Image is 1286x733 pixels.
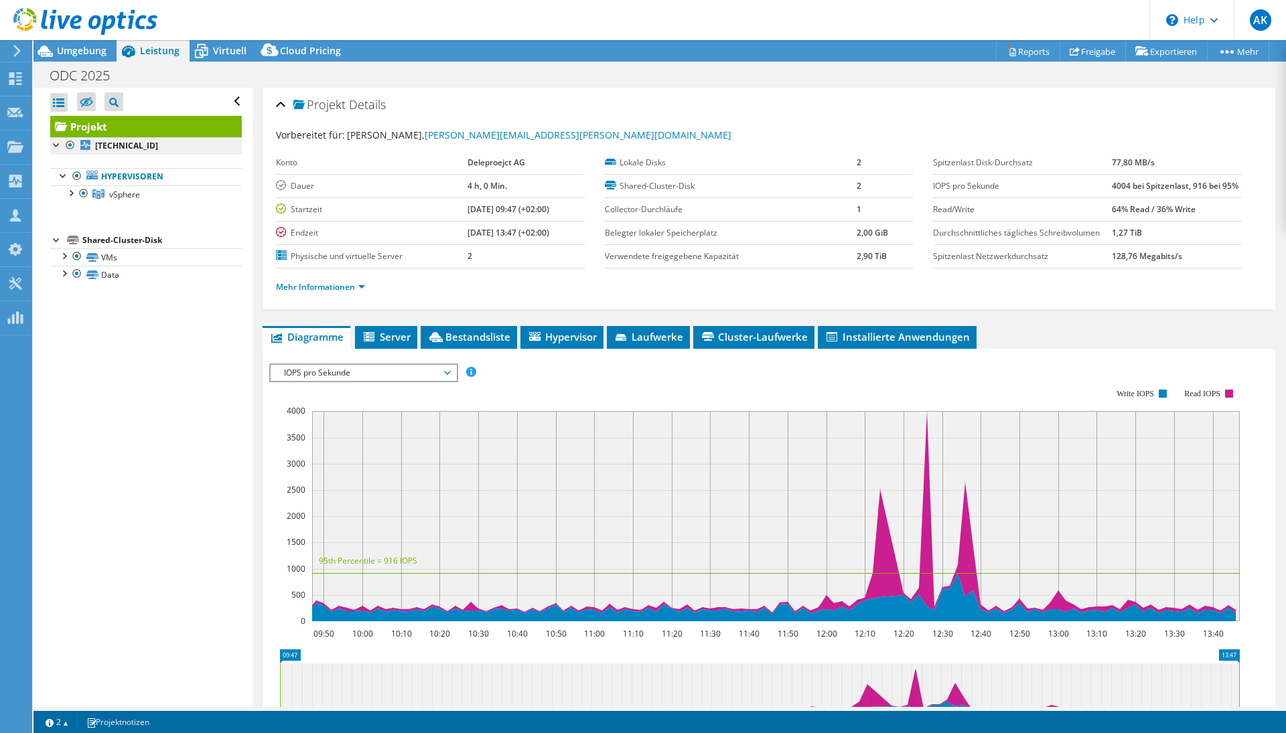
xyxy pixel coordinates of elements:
[1164,628,1185,639] text: 13:30
[319,555,417,566] text: 95th Percentile = 916 IOPS
[857,203,861,215] b: 1
[276,281,365,293] a: Mehr Informationen
[855,628,875,639] text: 12:10
[276,226,468,240] label: Endzeit
[291,589,305,600] text: 500
[1250,9,1271,31] span: AK
[700,628,721,639] text: 11:30
[50,248,242,266] a: VMs
[425,129,731,141] a: [PERSON_NAME][EMAIL_ADDRESS][PERSON_NAME][DOMAIN_NAME]
[933,156,1111,169] label: Spitzenlast Disk-Durchsatz
[662,628,683,639] text: 11:20
[700,330,808,343] span: Cluster-Laufwerke
[57,44,106,57] span: Umgebung
[287,563,305,574] text: 1000
[1125,41,1208,62] a: Exportieren
[276,203,468,216] label: Startzeit
[276,179,468,193] label: Dauer
[95,140,158,151] b: [TECHNICAL_ID]
[287,510,305,521] text: 2000
[1112,157,1155,168] b: 77,80 MB/s
[280,44,341,57] span: Cloud Pricing
[1112,180,1238,191] b: 4004 bei Spitzenlast, 916 bei 95%
[778,628,798,639] text: 11:50
[605,179,857,193] label: Shared-Cluster-Disk
[1207,41,1269,62] a: Mehr
[623,628,644,639] text: 11:10
[507,628,528,639] text: 10:40
[287,432,305,443] text: 3500
[1086,628,1107,639] text: 13:10
[933,203,1111,216] label: Read/Write
[605,226,857,240] label: Belegter lokaler Speicherplatz
[1203,628,1224,639] text: 13:40
[109,189,140,200] span: vSphere
[313,628,334,639] text: 09:50
[50,137,242,155] a: [TECHNICAL_ID]
[429,628,450,639] text: 10:20
[468,250,472,262] b: 2
[1112,250,1182,262] b: 128,76 Megabits/s
[933,226,1111,240] label: Durchschnittliches tägliches Schreibvolumen
[293,98,346,112] span: Projekt
[276,250,468,263] label: Physische und virtuelle Server
[1117,389,1154,398] text: Write IOPS
[857,227,888,238] b: 2,00 GiB
[1048,628,1069,639] text: 13:00
[584,628,605,639] text: 11:00
[50,266,242,283] a: Data
[287,484,305,495] text: 2500
[468,157,525,168] b: Deleproejct AG
[527,330,597,343] span: Hypervisor
[468,628,489,639] text: 10:30
[82,232,242,248] div: Shared-Cluster-Disk
[301,615,305,627] text: 0
[605,250,857,263] label: Verwendete freigegebene Kapazität
[287,458,305,469] text: 3000
[614,330,683,343] span: Laufwerke
[1185,389,1221,398] text: Read IOPS
[140,44,180,57] span: Leistung
[468,203,549,215] b: [DATE] 09:47 (+02:00)
[1112,227,1142,238] b: 1,27 TiB
[605,203,857,216] label: Collector-Durchläufe
[605,156,857,169] label: Lokale Disks
[77,714,159,730] a: Projektnotizen
[996,41,1060,62] a: Reports
[287,536,305,548] text: 1500
[971,628,991,639] text: 12:40
[933,250,1111,263] label: Spitzenlast Netzwerkdurchsatz
[857,157,861,168] b: 2
[213,44,246,57] span: Virtuell
[1125,628,1146,639] text: 13:20
[427,330,510,343] span: Bestandsliste
[269,330,344,343] span: Diagramme
[287,405,305,416] text: 4000
[44,68,131,83] h1: ODC 2025
[894,628,914,639] text: 12:20
[347,129,731,141] span: [PERSON_NAME],
[933,179,1111,193] label: IOPS pro Sekunde
[857,180,861,191] b: 2
[50,116,242,137] a: Projekt
[857,250,887,262] b: 2,90 TiB
[546,628,567,639] text: 10:50
[825,330,970,343] span: Installierte Anwendungen
[391,628,412,639] text: 10:10
[1060,41,1126,62] a: Freigabe
[468,180,507,191] b: 4 h, 0 Min.
[276,156,468,169] label: Konto
[36,714,78,730] a: 2
[1009,628,1030,639] text: 12:50
[50,168,242,185] a: Hypervisoren
[816,628,837,639] text: 12:00
[352,628,373,639] text: 10:00
[349,96,386,112] span: Details
[1112,203,1196,215] b: 64% Read / 36% Write
[50,185,242,203] a: vSphere
[1166,14,1178,26] svg: \n
[277,365,449,381] span: IOPS pro Sekunde
[362,330,411,343] span: Server
[932,628,953,639] text: 12:30
[739,628,760,639] text: 11:40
